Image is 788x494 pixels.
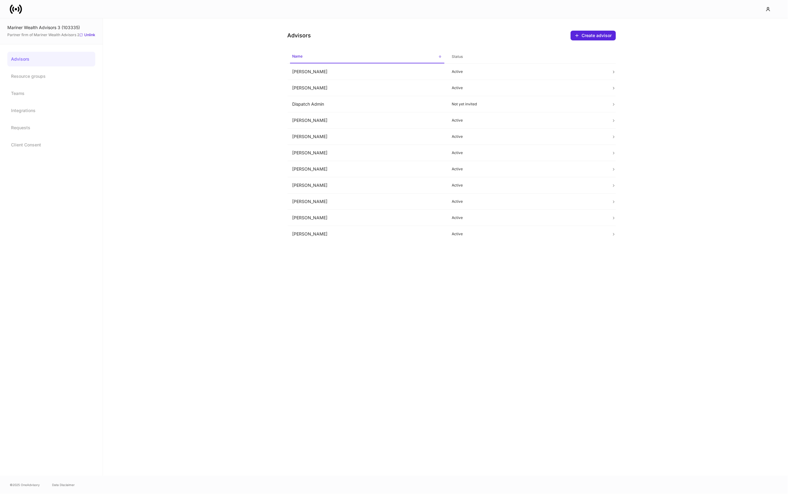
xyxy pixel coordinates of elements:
a: Data Disclaimer [52,482,75,487]
span: Status [449,51,604,63]
a: Integrations [7,103,95,118]
button: Create advisor [571,31,616,40]
span: Name [290,50,445,63]
p: Active [452,134,601,139]
p: Active [452,167,601,172]
p: Active [452,69,601,74]
td: [PERSON_NAME] [288,64,447,80]
div: Create advisor [582,32,612,39]
td: [PERSON_NAME] [288,145,447,161]
p: Active [452,150,601,155]
a: Requests [7,120,95,135]
td: [PERSON_NAME] [288,112,447,129]
p: Not yet invited [452,102,601,107]
td: [PERSON_NAME] [288,129,447,145]
span: Partner firm of [7,32,79,37]
h6: Name [292,53,303,59]
td: Dispatch Admin [288,96,447,112]
p: Active [452,232,601,236]
td: [PERSON_NAME] [288,210,447,226]
p: Active [452,215,601,220]
div: Mariner Wealth Advisors 3 (103335) [7,25,95,31]
td: [PERSON_NAME] [288,80,447,96]
td: [PERSON_NAME] [288,226,447,242]
h4: Advisors [288,32,311,39]
a: Client Consent [7,138,95,152]
p: Active [452,183,601,188]
a: Resource groups [7,69,95,84]
td: [PERSON_NAME] [288,177,447,194]
p: Active [452,199,601,204]
a: Teams [7,86,95,101]
p: Active [452,85,601,90]
td: [PERSON_NAME] [288,161,447,177]
td: [PERSON_NAME] [288,194,447,210]
a: Advisors [7,52,95,66]
p: Active [452,118,601,123]
a: Mariner Wealth Advisors 2 [34,32,79,37]
h6: Status [452,54,463,59]
span: © 2025 OneAdvisory [10,482,40,487]
button: Unlink [79,32,95,38]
